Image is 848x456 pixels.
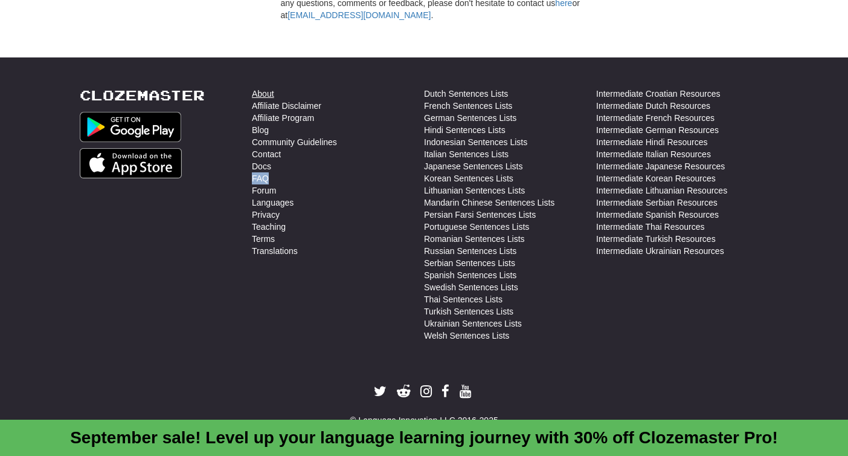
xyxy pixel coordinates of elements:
[252,245,298,257] a: Translations
[424,124,506,136] a: Hindi Sentences Lists
[424,281,518,293] a: Swedish Sentences Lists
[424,318,522,330] a: Ukrainian Sentences Lists
[596,112,715,124] a: Intermediate French Resources
[252,112,314,124] a: Affiliate Program
[70,428,778,447] a: September sale! Level up your language learning journey with 30% off Clozemaster Pro!
[596,209,719,221] a: Intermediate Spanish Resources
[596,124,719,136] a: Intermediate German Resources
[252,184,276,197] a: Forum
[424,88,508,100] a: Dutch Sentences Lists
[596,184,727,197] a: Intermediate Lithuanian Resources
[596,245,724,257] a: Intermediate Ukrainian Resources
[424,172,513,184] a: Korean Sentences Lists
[424,293,503,305] a: Thai Sentences Lists
[80,414,768,426] div: © Language Innovation LLC 2016-2025
[596,233,716,245] a: Intermediate Turkish Resources
[424,269,516,281] a: Spanish Sentences Lists
[80,112,181,142] img: Get it on Google Play
[424,136,527,148] a: Indonesian Sentences Lists
[596,148,711,160] a: Intermediate Italian Resources
[424,257,515,269] a: Serbian Sentences Lists
[424,221,529,233] a: Portuguese Sentences Lists
[252,160,271,172] a: Docs
[287,10,431,20] a: [EMAIL_ADDRESS][DOMAIN_NAME]
[80,88,205,103] a: Clozemaster
[596,197,718,209] a: Intermediate Serbian Resources
[252,124,269,136] a: Blog
[424,330,509,342] a: Welsh Sentences Lists
[252,148,281,160] a: Contact
[424,245,516,257] a: Russian Sentences Lists
[424,209,536,221] a: Persian Farsi Sentences Lists
[596,88,720,100] a: Intermediate Croatian Resources
[252,209,280,221] a: Privacy
[596,160,725,172] a: Intermediate Japanese Resources
[424,184,525,197] a: Lithuanian Sentences Lists
[596,172,716,184] a: Intermediate Korean Resources
[596,136,707,148] a: Intermediate Hindi Resources
[424,160,522,172] a: Japanese Sentences Lists
[424,305,513,318] a: Turkish Sentences Lists
[596,100,710,112] a: Intermediate Dutch Resources
[252,88,274,100] a: About
[252,136,337,148] a: Community Guidelines
[252,221,286,233] a: Teaching
[424,100,512,112] a: French Sentences Lists
[80,148,182,178] img: Get it on App Store
[252,172,269,184] a: FAQ
[252,100,321,112] a: Affiliate Disclaimer
[252,233,275,245] a: Terms
[252,197,294,209] a: Languages
[424,233,525,245] a: Romanian Sentences Lists
[424,148,509,160] a: Italian Sentences Lists
[424,112,516,124] a: German Sentences Lists
[424,197,554,209] a: Mandarin Chinese Sentences Lists
[596,221,705,233] a: Intermediate Thai Resources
